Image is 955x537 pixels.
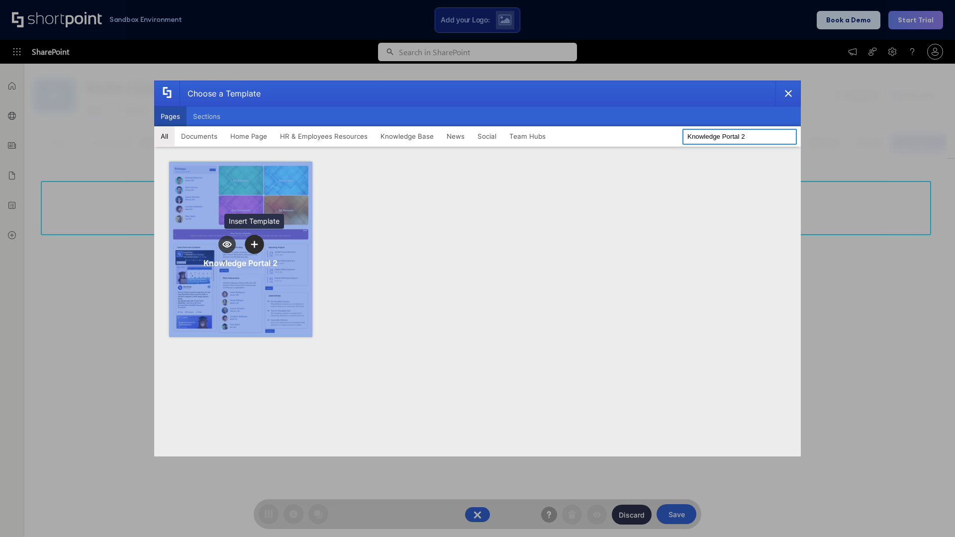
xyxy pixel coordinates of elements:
button: Pages [154,106,187,126]
button: News [440,126,471,146]
input: Search [682,129,797,145]
button: Knowledge Base [374,126,440,146]
iframe: Chat Widget [905,489,955,537]
button: Social [471,126,503,146]
button: HR & Employees Resources [274,126,374,146]
button: Documents [175,126,224,146]
button: Team Hubs [503,126,552,146]
div: Choose a Template [180,81,261,106]
div: template selector [154,81,801,456]
div: Knowledge Portal 2 [203,258,278,268]
button: All [154,126,175,146]
button: Sections [187,106,227,126]
button: Home Page [224,126,274,146]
